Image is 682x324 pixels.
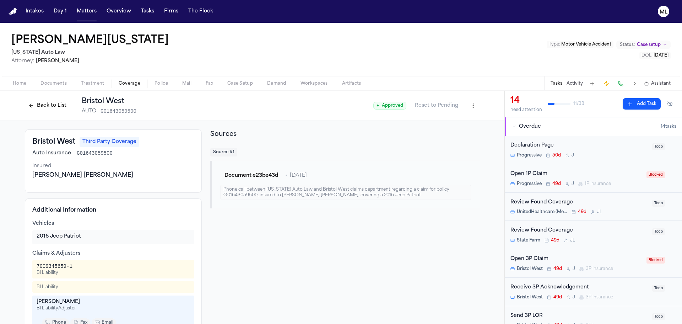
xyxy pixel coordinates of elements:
span: Progressive [517,181,542,187]
span: Source # 1 [210,148,237,156]
button: Back to List [25,100,70,111]
button: Matters [74,5,99,18]
span: State Farm [517,238,540,243]
div: Open task: Review Found Coverage [505,193,682,221]
span: G01643059500 [77,150,113,157]
div: Open task: Declaration Page [505,136,682,164]
span: Police [155,81,168,86]
div: Review Found Coverage [510,227,648,235]
span: J [573,294,575,300]
span: Fax [206,81,213,86]
a: The Flock [185,5,216,18]
span: 49d [551,238,559,243]
img: Finch Logo [9,8,17,15]
button: Change status from Case setup [616,41,671,49]
div: Open task: Open 1P Claim [505,164,682,193]
div: Declaration Page [510,142,648,150]
span: Case Setup [227,81,253,86]
span: J [573,266,575,272]
div: 2016 Jeep Patriot [37,233,190,240]
span: [DATE] [654,53,669,58]
button: Firms [161,5,181,18]
text: ML [660,10,667,15]
span: 3P Insurance [586,294,613,300]
span: Todo [652,143,665,150]
button: Add Task [587,79,597,89]
h4: Additional Information [32,206,194,214]
div: Open task: Open 3P Claim [505,249,682,278]
span: 49d [553,266,562,272]
span: Blocked [646,257,665,264]
h2: [US_STATE] Auto Law [11,48,172,57]
div: Review Found Coverage [510,198,648,207]
div: need attention [510,107,542,113]
span: 11 / 38 [573,101,584,107]
span: Demand [267,81,286,86]
span: Motor Vehicle Accident [561,42,611,47]
button: Document e23be43d [220,169,282,182]
span: Attorney: [11,58,34,64]
span: Documents [40,81,67,86]
button: Reset to Pending [411,100,462,111]
button: Create Immediate Task [601,79,611,89]
span: Bristol West [517,294,543,300]
span: • [285,172,287,179]
span: Approved [373,102,406,110]
h2: Sources [210,129,480,139]
h1: [PERSON_NAME][US_STATE] [11,34,169,47]
span: Type : [549,42,560,47]
span: 49d [578,209,586,215]
span: 50d [552,153,561,158]
span: 1P Insurance [585,181,611,187]
span: Status: [620,42,635,48]
button: Edit Type: Motor Vehicle Accident [547,41,613,48]
div: Claims & Adjusters [32,250,194,257]
h1: Bristol West [82,96,136,106]
span: Auto Insurance [32,150,71,157]
div: BI Liability [37,270,72,276]
span: AUTO [82,108,96,115]
span: Todo [652,285,665,292]
div: Insured [32,163,194,170]
span: G01643059500 [101,108,136,115]
div: Vehicles [32,220,194,227]
span: J L [597,209,602,215]
div: Send 3P LOR [510,312,648,320]
div: Open 3P Claim [510,255,642,263]
span: Coverage [119,81,140,86]
div: BI Liability Adjuster [37,306,190,311]
button: Edit DOL: 2025-06-25 [639,52,671,59]
button: Hide completed tasks (⌘⇧H) [664,98,676,110]
button: Intakes [23,5,47,18]
span: 49d [552,181,561,187]
button: Overview [104,5,134,18]
div: [PERSON_NAME] [37,298,190,306]
span: DOL : [642,53,653,58]
div: 14 [510,95,542,106]
span: J [572,153,574,158]
h3: Bristol West [32,137,75,147]
span: Case setup [637,42,661,48]
span: Bristol West [517,266,543,272]
span: ● [377,103,379,108]
span: [PERSON_NAME] [36,58,79,64]
span: Home [13,81,26,86]
span: Todo [652,200,665,207]
button: Make a Call [616,79,626,89]
span: Third Party Coverage [80,137,139,147]
div: Receive 3P Acknowledgement [510,283,648,292]
span: Todo [652,228,665,235]
button: Activity [567,81,583,86]
button: Tasks [138,5,157,18]
span: 3P Insurance [586,266,613,272]
button: Edit matter name [11,34,169,47]
button: Day 1 [51,5,70,18]
div: Open task: Receive 3P Acknowledgement [505,278,682,306]
button: Add Task [623,98,661,110]
button: Tasks [551,81,562,86]
div: Phone call between [US_STATE] Auto Law and Bristol West claims department regarding a claim for p... [220,185,471,200]
a: Home [9,8,17,15]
